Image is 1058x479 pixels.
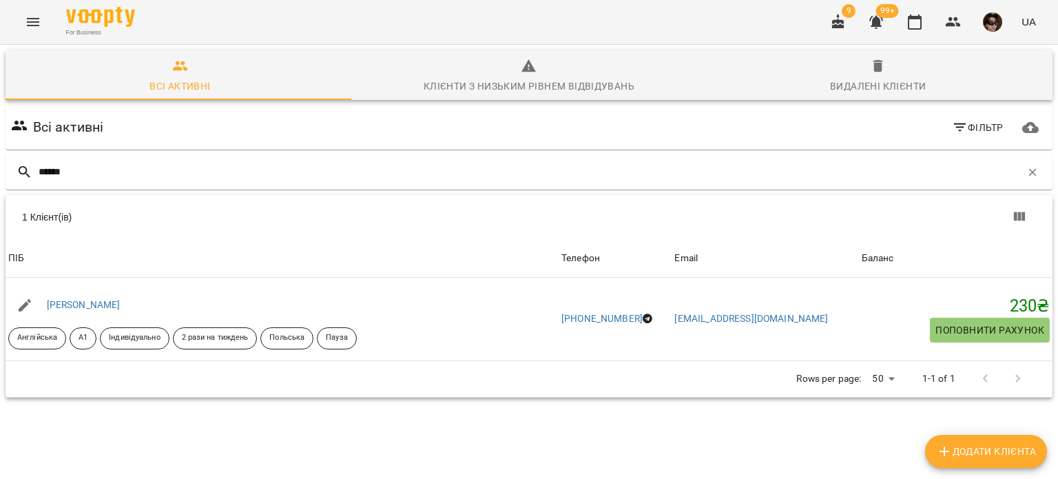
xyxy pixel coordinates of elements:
[109,332,160,344] p: Індивідуально
[1016,9,1041,34] button: UA
[930,318,1050,343] button: Поповнити рахунок
[561,250,600,267] div: Sort
[6,195,1052,239] div: Table Toolbar
[936,443,1036,460] span: Додати клієнта
[674,250,855,267] span: Email
[561,250,600,267] div: Телефон
[862,296,1050,317] h5: 230 ₴
[674,250,698,267] div: Email
[862,250,894,267] div: Sort
[424,78,634,94] div: Клієнти з низьким рівнем відвідувань
[317,327,357,349] div: Пауза
[674,313,828,324] a: [EMAIL_ADDRESS][DOMAIN_NAME]
[79,332,87,344] p: A1
[862,250,1050,267] span: Баланс
[876,4,899,18] span: 99+
[862,250,894,267] div: Баланс
[925,435,1047,468] button: Додати клієнта
[842,4,855,18] span: 9
[8,250,24,267] div: Sort
[867,369,900,389] div: 50
[1021,14,1036,29] span: UA
[66,7,135,27] img: Voopty Logo
[47,299,121,310] a: [PERSON_NAME]
[946,115,1009,140] button: Фільтр
[830,78,926,94] div: Видалені клієнти
[17,6,50,39] button: Menu
[561,313,643,324] a: [PHONE_NUMBER]
[796,372,861,386] p: Rows per page:
[326,332,348,344] p: Пауза
[8,250,24,267] div: ПІБ
[260,327,313,349] div: Польська
[149,78,210,94] div: Всі активні
[935,322,1044,338] span: Поповнити рахунок
[922,372,955,386] p: 1-1 of 1
[182,332,249,344] p: 2 рази на тиждень
[17,332,57,344] p: Англійська
[269,332,304,344] p: Польська
[33,116,104,138] h6: Всі активні
[8,250,556,267] span: ПІБ
[674,250,698,267] div: Sort
[8,327,66,349] div: Англійська
[100,327,169,349] div: Індивідуально
[66,28,135,37] span: For Business
[70,327,96,349] div: A1
[983,12,1002,32] img: b297ae256a25a6e78bc7e3ce6ea231fb.jpeg
[173,327,258,349] div: 2 рази на тиждень
[952,119,1004,136] span: Фільтр
[561,250,670,267] span: Телефон
[22,210,537,224] div: 1 Клієнт(ів)
[1003,201,1036,234] button: Вигляд колонок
